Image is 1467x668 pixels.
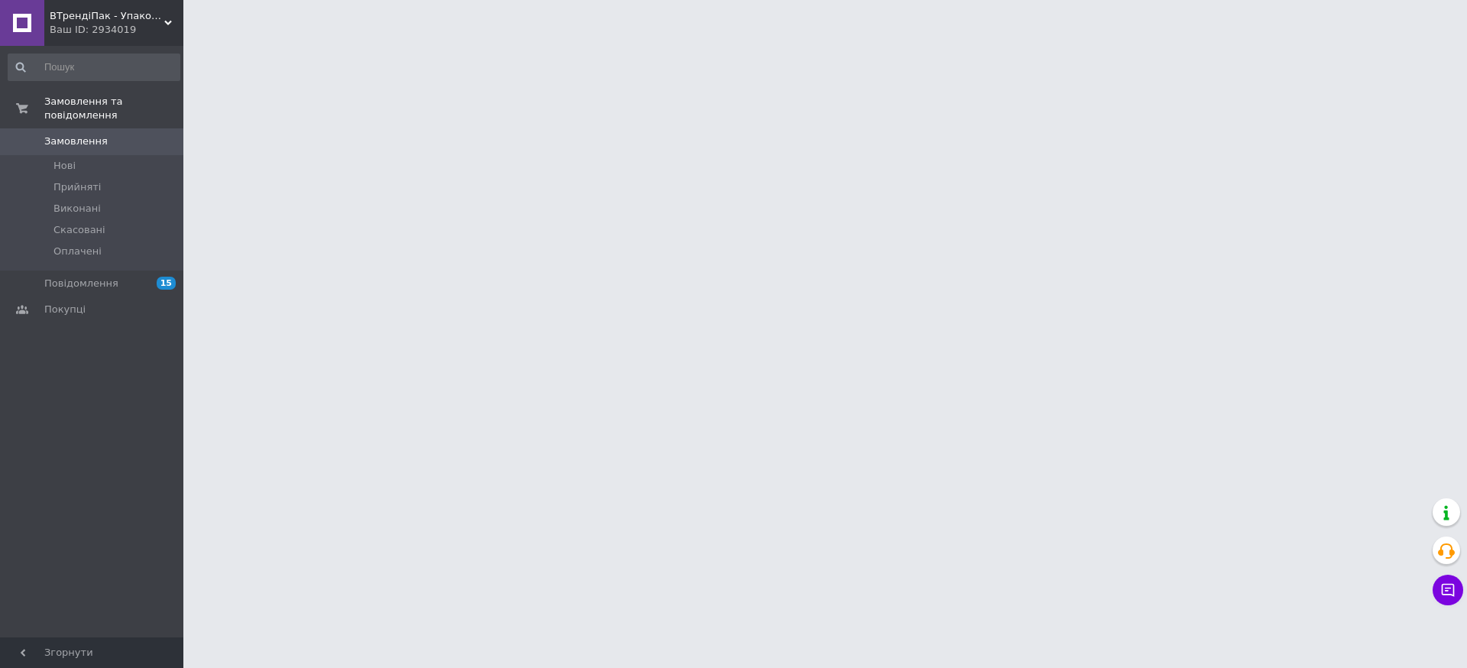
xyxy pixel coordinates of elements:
span: Скасовані [53,223,105,237]
span: Замовлення [44,135,108,148]
span: 15 [157,277,176,290]
span: Повідомлення [44,277,118,290]
div: Ваш ID: 2934019 [50,23,183,37]
span: Оплачені [53,245,102,258]
button: Чат з покупцем [1433,575,1463,605]
span: Нові [53,159,76,173]
span: ВТрендіПак - Упаковка для ваших солодощів і не тільки:) [50,9,164,23]
span: Прийняті [53,180,101,194]
input: Пошук [8,54,180,81]
span: Замовлення та повідомлення [44,95,183,122]
span: Покупці [44,303,86,316]
span: Виконані [53,202,101,216]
